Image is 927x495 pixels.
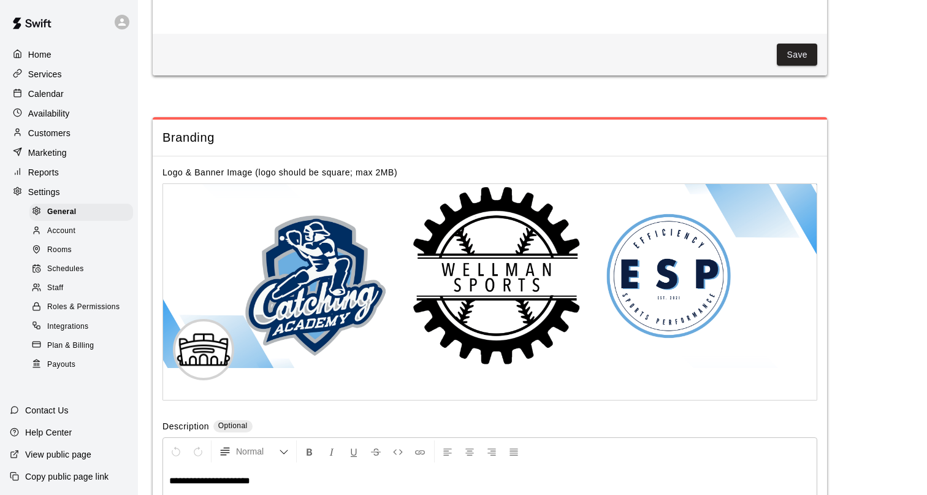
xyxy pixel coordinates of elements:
[10,104,128,123] a: Availability
[25,426,72,439] p: Help Center
[218,421,248,430] span: Optional
[236,445,279,458] span: Normal
[47,206,77,218] span: General
[29,318,133,336] div: Integrations
[25,448,91,461] p: View public page
[28,68,62,80] p: Services
[29,336,138,355] a: Plan & Billing
[10,45,128,64] a: Home
[214,440,294,462] button: Formatting Options
[29,241,138,260] a: Rooms
[29,221,138,240] a: Account
[459,440,480,462] button: Center Align
[10,85,128,103] a: Calendar
[437,440,458,462] button: Left Align
[47,301,120,313] span: Roles & Permissions
[47,359,75,371] span: Payouts
[343,440,364,462] button: Format Underline
[28,186,60,198] p: Settings
[29,299,133,316] div: Roles & Permissions
[166,440,186,462] button: Undo
[321,440,342,462] button: Format Italics
[28,107,70,120] p: Availability
[410,440,430,462] button: Insert Link
[47,263,84,275] span: Schedules
[10,183,128,201] a: Settings
[10,163,128,182] a: Reports
[47,282,63,294] span: Staff
[29,317,138,336] a: Integrations
[29,204,133,221] div: General
[29,223,133,240] div: Account
[387,440,408,462] button: Insert Code
[25,470,109,483] p: Copy public page link
[10,144,128,162] a: Marketing
[47,244,72,256] span: Rooms
[29,356,133,374] div: Payouts
[47,225,75,237] span: Account
[29,337,133,355] div: Plan & Billing
[777,44,817,66] button: Save
[481,440,502,462] button: Right Align
[25,404,69,416] p: Contact Us
[28,147,67,159] p: Marketing
[188,440,208,462] button: Redo
[28,127,71,139] p: Customers
[47,321,89,333] span: Integrations
[47,340,94,352] span: Plan & Billing
[162,420,209,434] label: Description
[29,280,133,297] div: Staff
[28,88,64,100] p: Calendar
[29,202,138,221] a: General
[10,124,128,142] a: Customers
[29,355,138,374] a: Payouts
[162,167,397,177] label: Logo & Banner Image (logo should be square; max 2MB)
[28,166,59,178] p: Reports
[29,279,138,298] a: Staff
[29,242,133,259] div: Rooms
[365,440,386,462] button: Format Strikethrough
[503,440,524,462] button: Justify Align
[29,261,133,278] div: Schedules
[162,129,817,146] span: Branding
[29,298,138,317] a: Roles & Permissions
[10,65,128,83] a: Services
[299,440,320,462] button: Format Bold
[28,48,51,61] p: Home
[29,260,138,279] a: Schedules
